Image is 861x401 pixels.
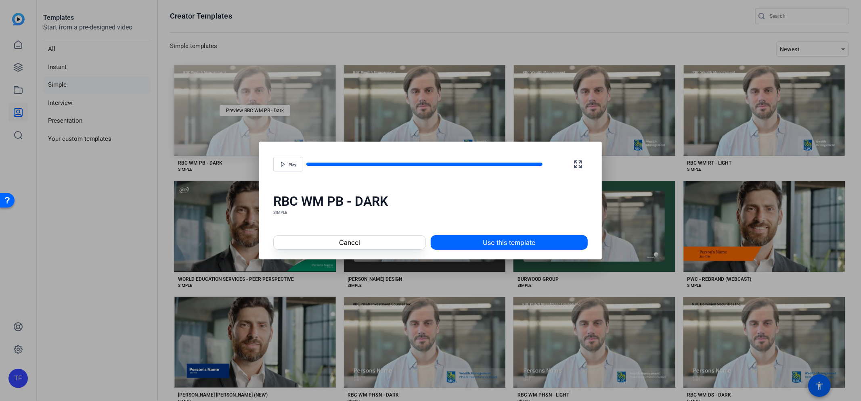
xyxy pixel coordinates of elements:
button: Cancel [273,235,425,250]
button: Use this template [431,235,588,250]
button: Play [273,157,303,171]
div: RBC WM PB - DARK [273,193,588,209]
div: SIMPLE [273,209,588,216]
button: Fullscreen [568,155,588,174]
span: Cancel [339,238,360,247]
span: Use this template [483,238,535,247]
button: Mute [546,155,565,174]
span: Play [289,163,296,167]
